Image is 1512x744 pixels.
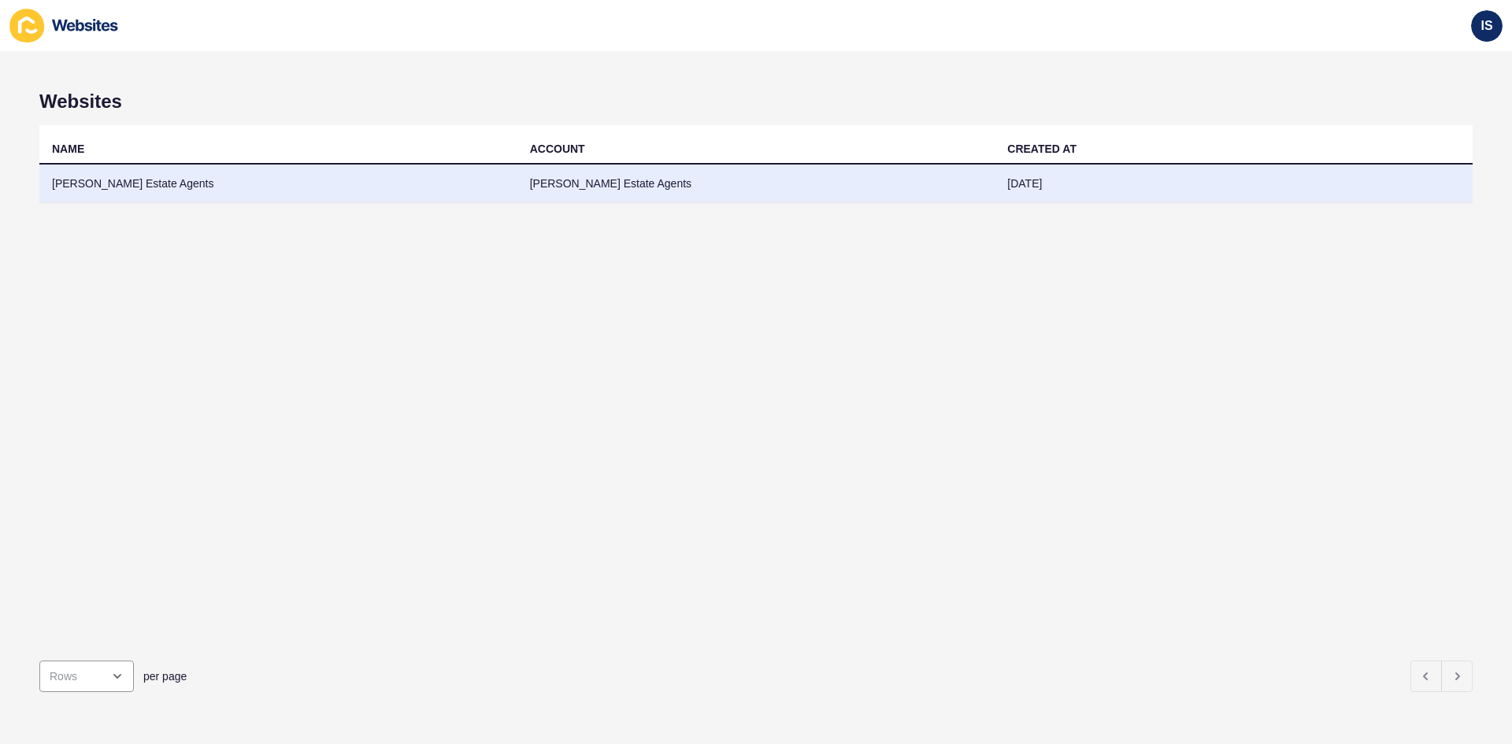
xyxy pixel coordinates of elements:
div: ACCOUNT [530,141,585,157]
td: [PERSON_NAME] Estate Agents [39,165,517,203]
h1: Websites [39,91,1473,113]
div: NAME [52,141,84,157]
td: [DATE] [995,165,1473,203]
td: [PERSON_NAME] Estate Agents [517,165,995,203]
div: CREATED AT [1007,141,1077,157]
div: open menu [39,661,134,692]
span: per page [143,668,187,684]
span: IS [1480,18,1492,34]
